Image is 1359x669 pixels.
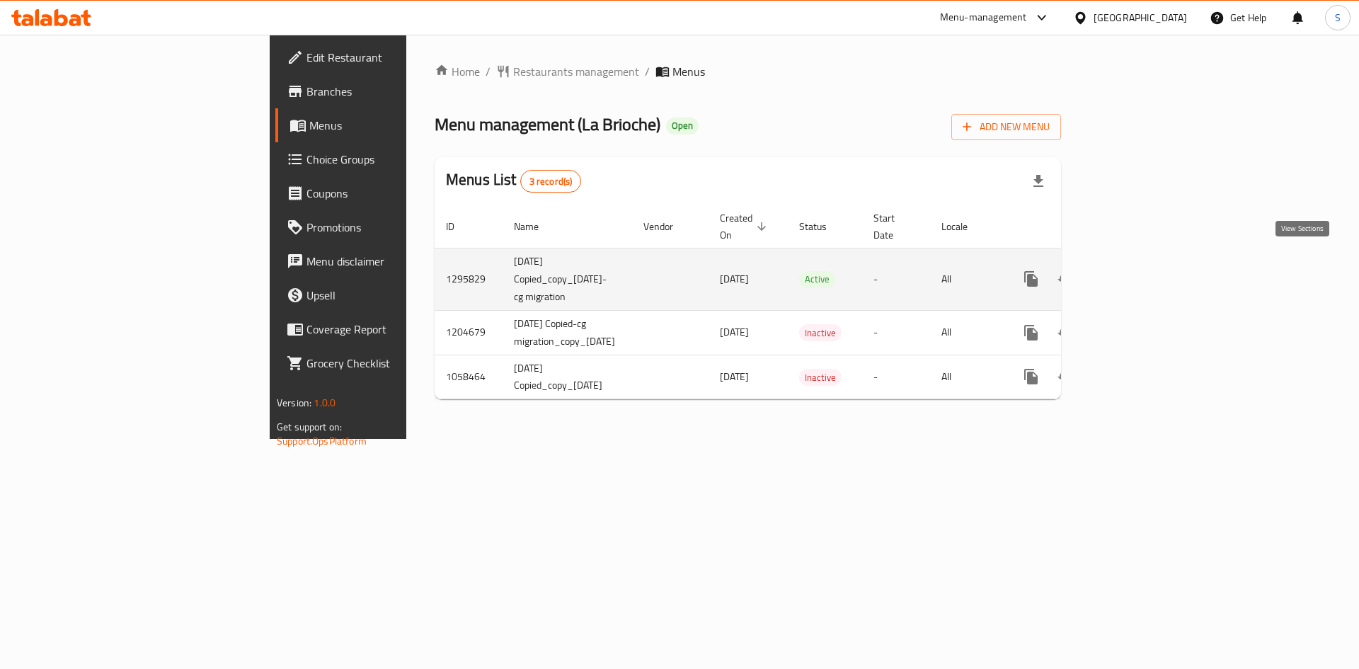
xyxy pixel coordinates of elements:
[435,205,1162,400] table: enhanced table
[799,325,842,341] span: Inactive
[862,355,930,399] td: -
[309,117,486,134] span: Menus
[306,355,486,372] span: Grocery Checklist
[930,248,1003,310] td: All
[1014,316,1048,350] button: more
[275,346,497,380] a: Grocery Checklist
[306,151,486,168] span: Choice Groups
[520,170,582,193] div: Total records count
[503,310,632,355] td: [DATE] Copied-cg migration_copy_[DATE]
[1335,10,1341,25] span: S
[306,253,486,270] span: Menu disclaimer
[306,219,486,236] span: Promotions
[799,370,842,386] span: Inactive
[275,74,497,108] a: Branches
[930,355,1003,399] td: All
[275,108,497,142] a: Menus
[720,323,749,341] span: [DATE]
[306,287,486,304] span: Upsell
[306,49,486,66] span: Edit Restaurant
[666,120,699,132] span: Open
[435,108,660,140] span: Menu management ( La Brioche )
[306,185,486,202] span: Coupons
[446,218,473,235] span: ID
[275,244,497,278] a: Menu disclaimer
[645,63,650,80] li: /
[1014,360,1048,394] button: more
[275,312,497,346] a: Coverage Report
[503,248,632,310] td: [DATE] Copied_copy_[DATE]-cg migration
[275,278,497,312] a: Upsell
[1021,164,1055,198] div: Export file
[435,63,1061,80] nav: breadcrumb
[275,176,497,210] a: Coupons
[503,355,632,399] td: [DATE] Copied_copy_[DATE]
[1048,360,1082,394] button: Change Status
[275,142,497,176] a: Choice Groups
[1048,316,1082,350] button: Change Status
[940,9,1027,26] div: Menu-management
[1014,262,1048,296] button: more
[799,369,842,386] div: Inactive
[799,271,835,287] span: Active
[496,63,639,80] a: Restaurants management
[277,394,311,412] span: Version:
[799,218,845,235] span: Status
[306,321,486,338] span: Coverage Report
[1003,205,1162,248] th: Actions
[643,218,692,235] span: Vendor
[963,118,1050,136] span: Add New Menu
[799,324,842,341] div: Inactive
[275,40,497,74] a: Edit Restaurant
[521,175,581,188] span: 3 record(s)
[873,210,913,244] span: Start Date
[514,218,557,235] span: Name
[720,210,771,244] span: Created On
[862,248,930,310] td: -
[862,310,930,355] td: -
[666,118,699,135] div: Open
[930,310,1003,355] td: All
[314,394,336,412] span: 1.0.0
[306,83,486,100] span: Branches
[1094,10,1187,25] div: [GEOGRAPHIC_DATA]
[275,210,497,244] a: Promotions
[720,367,749,386] span: [DATE]
[672,63,705,80] span: Menus
[799,271,835,288] div: Active
[277,418,342,436] span: Get support on:
[941,218,986,235] span: Locale
[720,270,749,288] span: [DATE]
[277,432,367,450] a: Support.OpsPlatform
[446,169,581,193] h2: Menus List
[513,63,639,80] span: Restaurants management
[951,114,1061,140] button: Add New Menu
